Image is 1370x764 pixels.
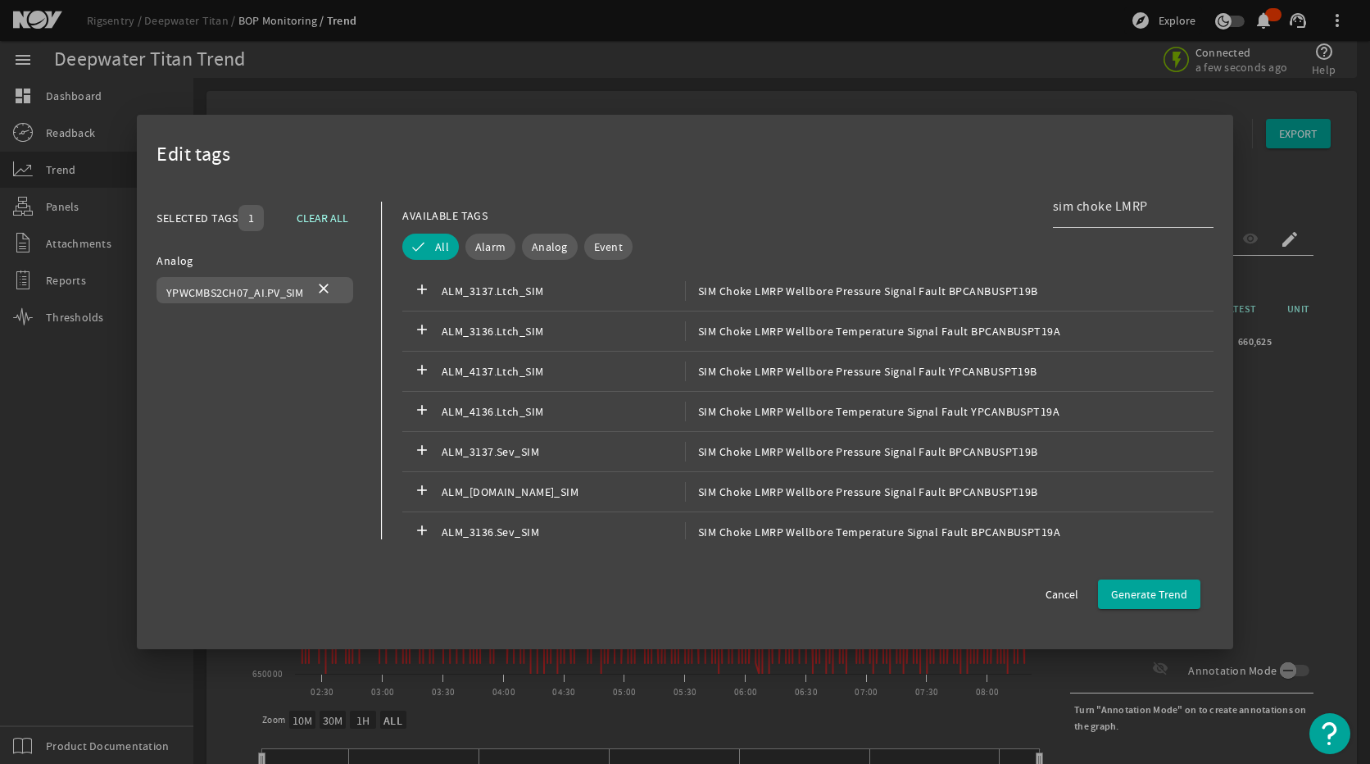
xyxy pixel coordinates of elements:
[442,482,685,502] span: ALM_[DOMAIN_NAME]_SIM
[442,321,685,341] span: ALM_3136.Ltch_SIM
[442,442,685,462] span: ALM_3137.Sev_SIM
[412,362,432,381] mat-icon: add
[166,285,304,300] span: YPWCMBS2CH07_AI.PV_SIM
[1111,586,1187,603] span: Generate Trend
[1032,580,1091,609] button: Cancel
[157,134,1213,175] div: Edit tags
[685,482,1038,502] span: SIM Choke LMRP Wellbore Pressure Signal Fault BPCANBUSPT19B
[412,482,432,502] mat-icon: add
[297,208,348,228] span: CLEAR ALL
[412,321,432,341] mat-icon: add
[532,239,568,255] span: Analog
[442,281,685,301] span: ALM_3137.Ltch_SIM
[412,442,432,462] mat-icon: add
[1046,586,1078,603] span: Cancel
[442,402,685,421] span: ALM_4136.Ltch_SIM
[685,362,1037,381] span: SIM Choke LMRP Wellbore Pressure Signal Fault YPCANBUSPT19B
[314,280,333,300] mat-icon: close
[412,281,432,301] mat-icon: add
[685,321,1060,341] span: SIM Choke LMRP Wellbore Temperature Signal Fault BPCANBUSPT19A
[685,522,1060,542] span: SIM Choke LMRP Wellbore Temperature Signal Fault BPCANBUSPT19A
[284,203,361,233] button: CLEAR ALL
[402,206,488,225] div: AVAILABLE TAGS
[1053,197,1200,216] input: Search Tag Names
[685,281,1038,301] span: SIM Choke LMRP Wellbore Pressure Signal Fault BPCANBUSPT19B
[442,522,685,542] span: ALM_3136.Sev_SIM
[685,402,1059,421] span: SIM Choke LMRP Wellbore Temperature Signal Fault YPCANBUSPT19A
[475,239,506,255] span: Alarm
[1098,580,1200,609] button: Generate Trend
[412,522,432,542] mat-icon: add
[157,251,361,271] div: Analog
[1309,713,1350,754] button: Open Resource Center
[594,239,623,255] span: Event
[157,208,238,228] div: SELECTED TAGS
[412,402,432,421] mat-icon: add
[685,442,1038,462] span: SIM Choke LMRP Wellbore Pressure Signal Fault BPCANBUSPT19B
[248,210,254,226] span: 1
[442,362,685,381] span: ALM_4137.Ltch_SIM
[435,239,449,255] span: All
